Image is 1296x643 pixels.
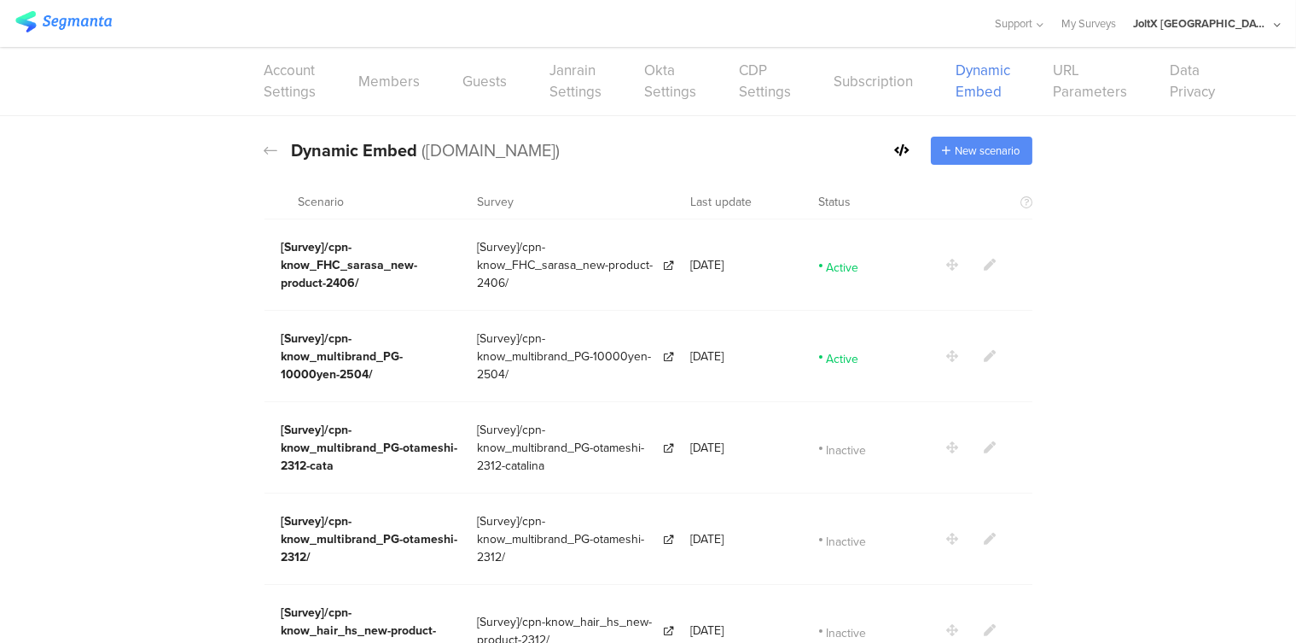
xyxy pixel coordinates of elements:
[827,259,859,272] span: Active
[691,193,753,211] span: Last update
[691,439,724,457] span: [DATE]
[478,330,674,383] a: [Survey]/cpn-know_multibrand_PG-10000yen-2504/
[282,421,458,475] span: [Survey]/cpn-know_multibrand_PG-otameshi-2312-cata
[422,137,561,163] span: ([DOMAIN_NAME])
[691,348,724,365] span: [DATE]
[359,71,421,92] a: Members
[478,193,514,211] span: Survey
[691,256,724,274] span: [DATE]
[1171,60,1216,102] a: Data Privacy
[827,533,867,547] span: Inactive
[478,330,661,383] span: [Survey]/cpn-know_multibrand_PG-10000yen-2504/
[463,71,508,92] a: Guests
[478,421,674,475] a: [Survey]/cpn-know_multibrand_PG-otameshi-2312-catalina
[299,193,345,211] span: Scenario
[691,622,724,640] span: [DATE]
[1054,60,1128,102] a: URL Parameters
[264,60,317,102] a: Account Settings
[740,60,792,102] a: CDP Settings
[15,11,112,32] img: segmanta logo
[282,330,404,383] span: [Survey]/cpn-know_multibrand_PG-10000yen-2504/
[292,137,418,163] span: Dynamic Embed
[645,60,697,102] a: Okta Settings
[1133,15,1270,32] div: JoltX [GEOGRAPHIC_DATA]
[819,193,851,211] span: Status
[282,512,458,566] span: [Survey]/cpn-know_multibrand_PG-otameshi-2312/
[282,238,418,292] span: [Survey]/cpn-know_FHC_sarasa_new-product-2406/
[996,15,1033,32] span: Support
[691,530,724,548] span: [DATE]
[550,60,602,102] a: Janrain Settings
[827,350,859,364] span: Active
[827,624,867,638] span: Inactive
[834,71,914,92] a: Subscription
[478,238,674,292] a: [Survey]/cpn-know_FHC_sarasa_new-product-2406/
[478,512,661,566] span: [Survey]/cpn-know_multibrand_PG-otameshi-2312/
[956,143,1020,159] span: New scenario
[478,512,674,566] a: [Survey]/cpn-know_multibrand_PG-otameshi-2312/
[827,441,867,455] span: Inactive
[478,421,661,475] span: [Survey]/cpn-know_multibrand_PG-otameshi-2312-catalina
[478,238,661,292] span: [Survey]/cpn-know_FHC_sarasa_new-product-2406/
